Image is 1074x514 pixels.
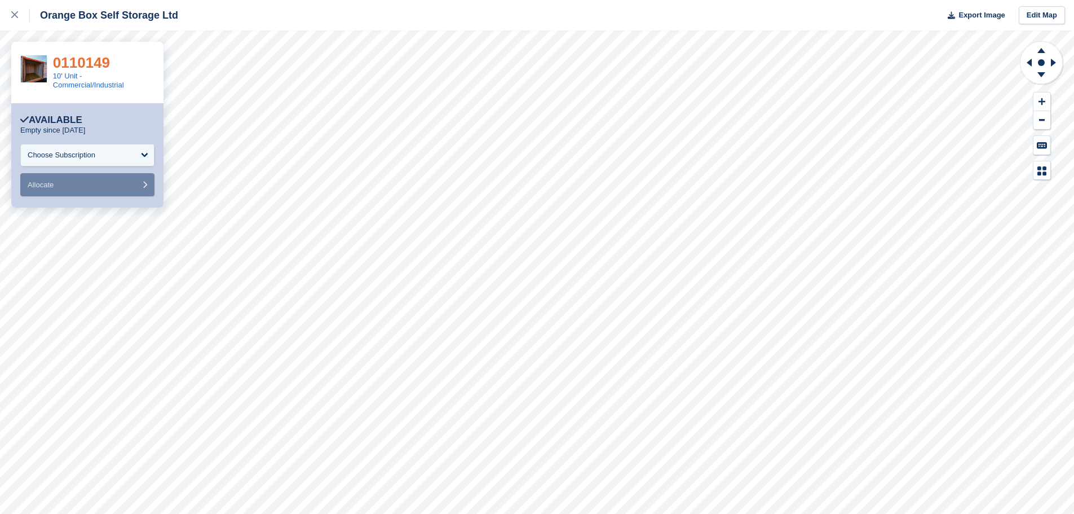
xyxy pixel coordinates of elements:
[1033,93,1050,111] button: Zoom In
[20,115,82,126] div: Available
[1033,161,1050,180] button: Map Legend
[28,181,54,189] span: Allocate
[20,126,85,135] p: Empty since [DATE]
[1019,6,1065,25] a: Edit Map
[1033,111,1050,130] button: Zoom Out
[21,55,47,82] img: 10'%20Orange%20Box%20Open.jpg
[941,6,1005,25] button: Export Image
[28,150,95,161] div: Choose Subscription
[53,72,124,89] a: 10' Unit - Commercial/Industrial
[30,8,178,22] div: Orange Box Self Storage Ltd
[53,54,110,71] a: 0110149
[1033,136,1050,155] button: Keyboard Shortcuts
[20,173,154,196] button: Allocate
[958,10,1005,21] span: Export Image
